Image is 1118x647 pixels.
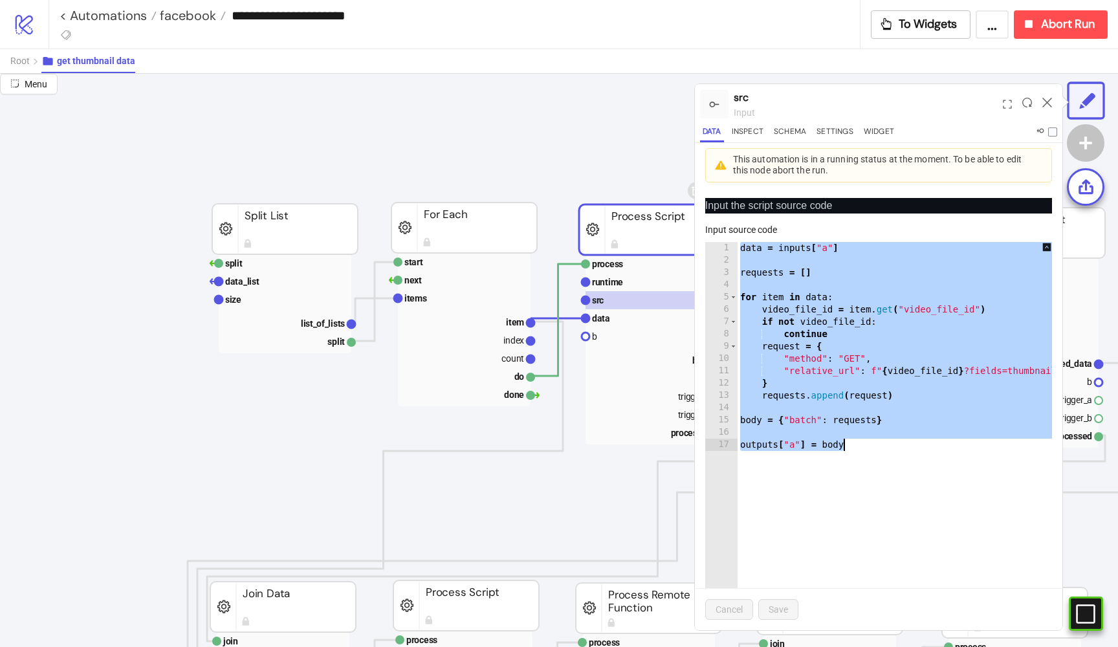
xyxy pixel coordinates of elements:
[705,402,738,414] div: 14
[758,599,798,620] button: Save
[705,439,738,451] div: 17
[705,340,738,353] div: 9
[404,257,423,267] text: start
[1041,17,1095,32] span: Abort Run
[705,426,738,439] div: 16
[705,279,738,291] div: 4
[592,259,623,269] text: process
[60,9,157,22] a: < Automations
[404,293,427,303] text: items
[705,377,738,389] div: 12
[705,365,738,377] div: 11
[705,254,738,267] div: 2
[223,636,238,646] text: join
[506,317,524,327] text: item
[705,414,738,426] div: 15
[899,17,958,32] span: To Widgets
[501,353,524,364] text: count
[10,49,41,73] button: Root
[705,328,738,340] div: 8
[225,276,259,287] text: data_list
[592,331,597,342] text: b
[10,79,19,88] span: radius-bottomright
[1014,10,1108,39] button: Abort Run
[301,318,345,329] text: list_of_lists
[705,267,738,279] div: 3
[733,154,1031,177] div: This automation is in a running status at the moment. To be able to edit this node abort the run.
[1042,243,1051,252] span: up-square
[705,242,738,254] div: 1
[730,340,737,353] span: Toggle code folding, rows 9 through 12
[692,355,712,366] text: body
[705,389,738,402] div: 13
[730,316,737,328] span: Toggle code folding, rows 7 through 8
[157,7,216,24] span: facebook
[592,313,610,323] text: data
[705,303,738,316] div: 6
[734,89,998,105] div: src
[705,316,738,328] div: 7
[705,599,753,620] button: Cancel
[57,56,135,66] span: get thumbnail data
[592,277,623,287] text: runtime
[861,125,897,142] button: Widget
[871,10,971,39] button: To Widgets
[41,49,135,73] button: get thumbnail data
[404,275,422,285] text: next
[814,125,856,142] button: Settings
[592,295,604,305] text: src
[225,258,243,269] text: split
[406,635,437,645] text: process
[705,198,1052,214] p: Input the script source code
[700,125,724,142] button: Data
[1003,100,1012,109] span: expand
[730,291,737,303] span: Toggle code folding, rows 5 through 13
[10,56,30,66] span: Root
[705,291,738,303] div: 5
[157,9,226,22] a: facebook
[25,79,47,89] span: Menu
[705,353,738,365] div: 10
[1087,377,1092,387] text: b
[729,125,766,142] button: Inspect
[771,125,809,142] button: Schema
[225,294,241,305] text: size
[705,223,785,237] label: Input source code
[976,10,1009,39] button: ...
[734,105,998,120] div: input
[503,335,524,345] text: index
